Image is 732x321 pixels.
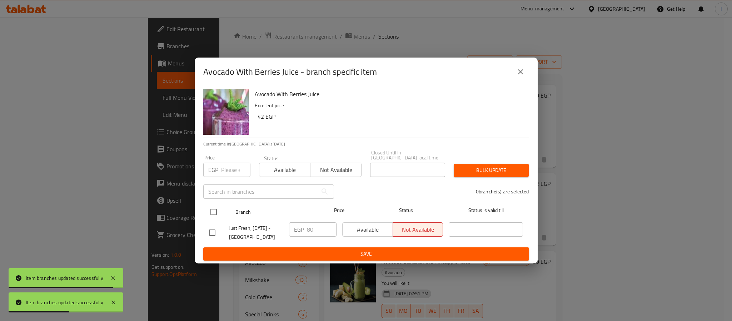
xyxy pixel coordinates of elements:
[203,66,377,78] h2: Avocado With Berries Juice - branch specific item
[203,247,529,261] button: Save
[262,165,308,175] span: Available
[258,112,523,122] h6: 42 EGP
[454,164,529,177] button: Bulk update
[235,208,310,217] span: Branch
[313,165,359,175] span: Not available
[203,141,529,147] p: Current time in [GEOGRAPHIC_DATA] is [DATE]
[459,166,523,175] span: Bulk update
[315,206,363,215] span: Price
[294,225,304,234] p: EGP
[26,274,103,282] div: Item branches updated successfully
[203,184,318,199] input: Search in branches
[310,163,362,177] button: Not available
[255,101,523,110] p: Excellent juice
[449,206,523,215] span: Status is valid till
[476,188,529,195] p: 0 branche(s) are selected
[221,163,250,177] input: Please enter price
[209,250,523,258] span: Save
[369,206,443,215] span: Status
[26,298,103,306] div: Item branches updated successfully
[203,89,249,135] img: Avocado With Berries Juice
[208,166,218,174] p: EGP
[255,89,523,99] h6: Avocado With Berries Juice
[307,222,337,237] input: Please enter price
[512,63,529,80] button: close
[229,224,283,242] span: Just Fresh, [DATE] - [GEOGRAPHIC_DATA]
[259,163,310,177] button: Available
